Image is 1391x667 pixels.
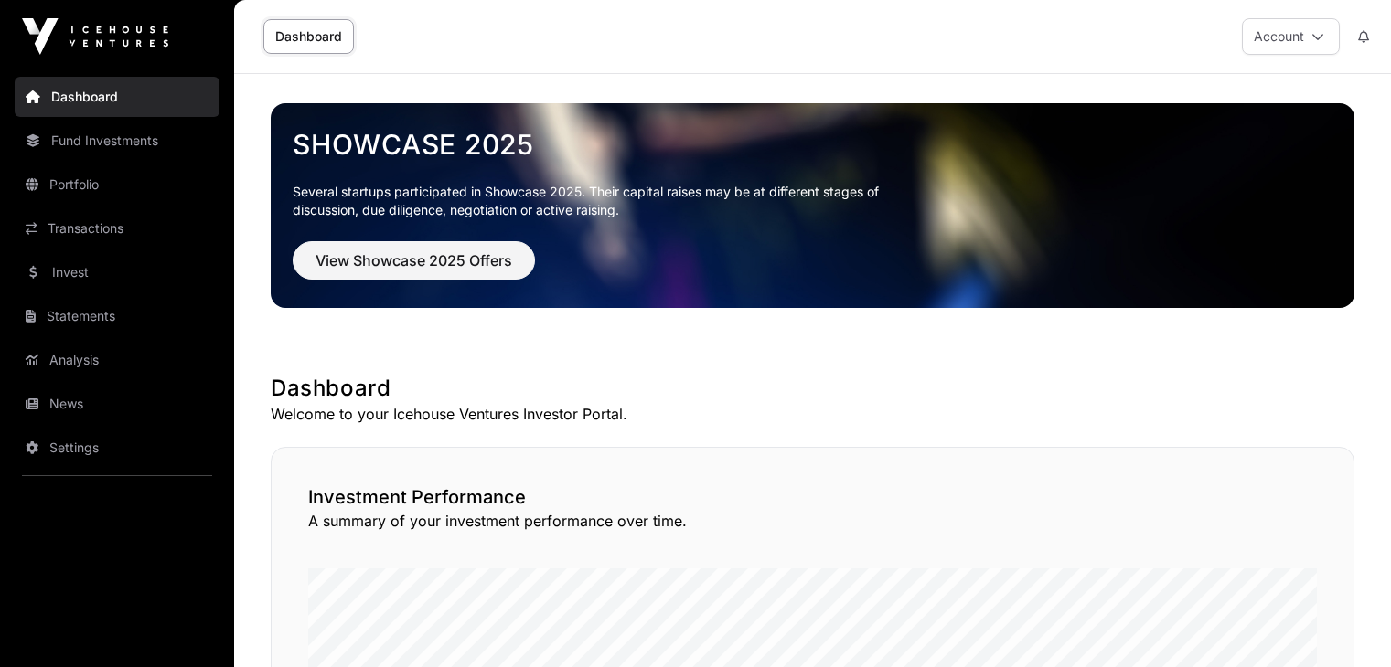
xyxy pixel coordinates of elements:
button: Account [1242,18,1340,55]
h1: Dashboard [271,374,1354,403]
img: Icehouse Ventures Logo [22,18,168,55]
iframe: Chat Widget [1300,579,1391,667]
a: Showcase 2025 [293,128,1332,161]
a: Statements [15,296,219,336]
a: Dashboard [263,19,354,54]
a: Fund Investments [15,121,219,161]
p: A summary of your investment performance over time. [308,510,1317,532]
a: Analysis [15,340,219,380]
a: View Showcase 2025 Offers [293,259,535,278]
h2: Investment Performance [308,484,1317,510]
a: Dashboard [15,77,219,117]
p: Welcome to your Icehouse Ventures Investor Portal. [271,403,1354,425]
a: Transactions [15,208,219,249]
a: Portfolio [15,164,219,205]
a: Settings [15,428,219,468]
img: Showcase 2025 [271,103,1354,308]
a: Invest [15,252,219,292]
span: View Showcase 2025 Offers [316,249,512,271]
p: Several startups participated in Showcase 2025. Their capital raises may be at different stages o... [293,183,907,219]
a: News [15,384,219,424]
button: View Showcase 2025 Offers [293,241,535,280]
